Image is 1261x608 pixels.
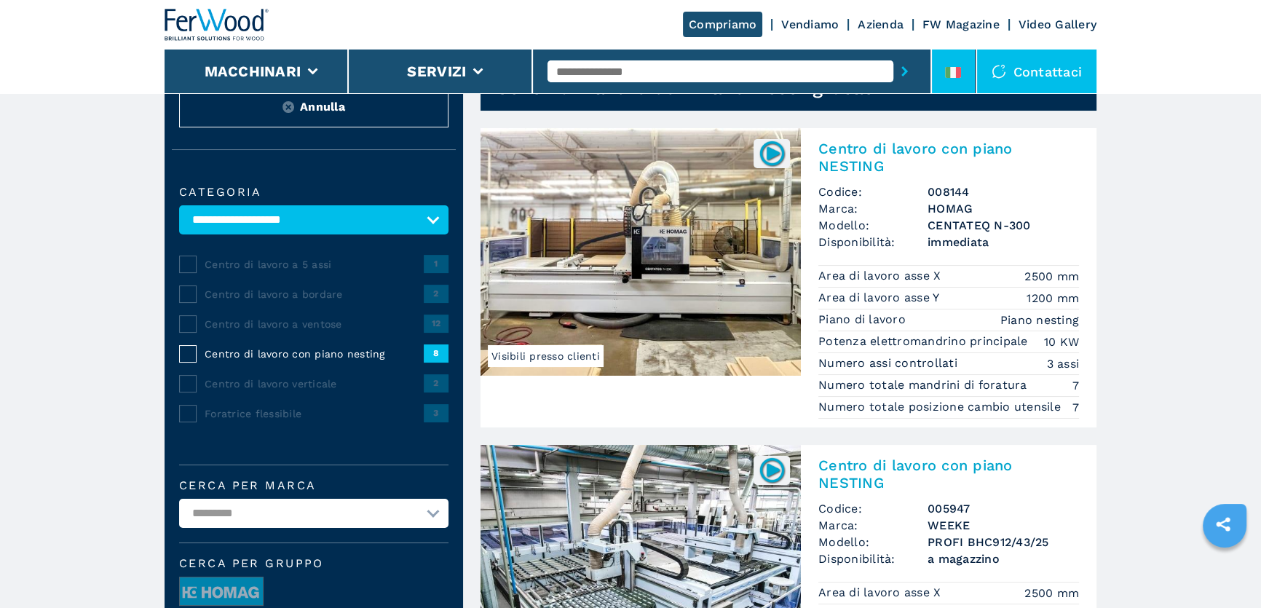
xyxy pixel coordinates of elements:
[1072,399,1079,416] em: 7
[205,317,424,331] span: Centro di lavoro a ventose
[1047,355,1080,372] em: 3 assi
[818,290,944,306] p: Area di lavoro asse Y
[165,9,269,41] img: Ferwood
[818,457,1079,491] h2: Centro di lavoro con piano NESTING
[179,558,448,569] span: Cerca per Gruppo
[818,534,928,550] span: Modello:
[818,217,928,234] span: Modello:
[893,55,916,88] button: submit-button
[977,50,1097,93] div: Contattaci
[922,17,1000,31] a: FW Magazine
[818,399,1064,415] p: Numero totale posizione cambio utensile
[179,480,448,491] label: Cerca per marca
[205,63,301,80] button: Macchinari
[758,456,786,484] img: 005947
[205,347,424,361] span: Centro di lavoro con piano nesting
[481,128,1096,427] a: Centro di lavoro con piano NESTING HOMAG CENTATEQ N-300Visibili presso clienti008144Centro di lav...
[818,200,928,217] span: Marca:
[282,101,294,113] img: Reset
[424,285,448,302] span: 2
[818,517,928,534] span: Marca:
[1072,377,1079,394] em: 7
[407,63,466,80] button: Servizi
[818,140,1079,175] h2: Centro di lavoro con piano NESTING
[928,183,1079,200] h3: 008144
[205,287,424,301] span: Centro di lavoro a bordare
[758,139,786,167] img: 008144
[818,312,909,328] p: Piano di lavoro
[424,315,448,332] span: 12
[818,500,928,517] span: Codice:
[179,186,448,198] label: Categoria
[818,355,961,371] p: Numero assi controllati
[928,550,1079,567] span: a magazzino
[1019,17,1096,31] a: Video Gallery
[179,86,448,127] button: ResetAnnulla
[858,17,904,31] a: Azienda
[818,585,945,601] p: Area di lavoro asse X
[488,345,604,367] span: Visibili presso clienti
[205,406,424,421] span: Foratrice flessibile
[481,128,801,376] img: Centro di lavoro con piano NESTING HOMAG CENTATEQ N-300
[818,550,928,567] span: Disponibilità:
[1199,542,1250,597] iframe: Chat
[1044,333,1079,350] em: 10 KW
[818,234,928,250] span: Disponibilità:
[1024,585,1079,601] em: 2500 mm
[818,333,1032,350] p: Potenza elettromandrino principale
[205,376,424,391] span: Centro di lavoro verticale
[424,344,448,362] span: 8
[180,577,263,607] img: image
[928,234,1079,250] span: immediata
[818,183,928,200] span: Codice:
[992,64,1006,79] img: Contattaci
[1205,506,1241,542] a: sharethis
[928,200,1079,217] h3: HOMAG
[1000,312,1079,328] em: Piano nesting
[300,98,345,115] span: Annulla
[781,17,839,31] a: Vendiamo
[928,517,1079,534] h3: WEEKE
[424,374,448,392] span: 2
[928,500,1079,517] h3: 005947
[1024,268,1079,285] em: 2500 mm
[928,217,1079,234] h3: CENTATEQ N-300
[424,255,448,272] span: 1
[205,257,424,272] span: Centro di lavoro a 5 assi
[818,377,1031,393] p: Numero totale mandrini di foratura
[818,268,945,284] p: Area di lavoro asse X
[683,12,762,37] a: Compriamo
[1027,290,1079,307] em: 1200 mm
[424,404,448,422] span: 3
[928,534,1079,550] h3: PROFI BHC912/43/25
